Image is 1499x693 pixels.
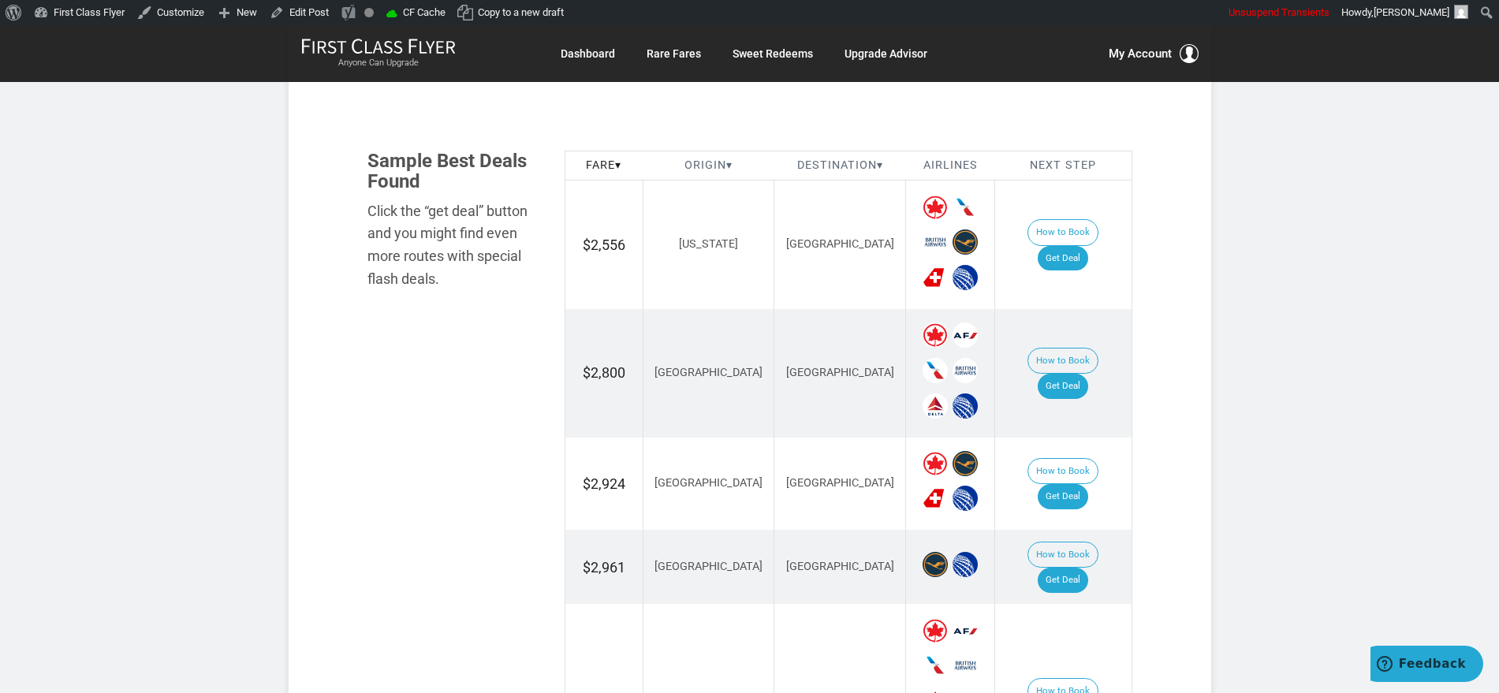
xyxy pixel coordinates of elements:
[1027,348,1098,374] button: How to Book
[923,322,948,348] span: Air Canada
[583,559,625,576] span: $2,961
[1229,6,1329,18] span: Unsuspend Transients
[583,475,625,492] span: $2,924
[953,195,978,220] span: American Airlines
[1374,6,1449,18] span: [PERSON_NAME]
[786,366,894,379] span: [GEOGRAPHIC_DATA]
[953,393,978,419] span: United
[1109,44,1172,63] span: My Account
[561,39,615,68] a: Dashboard
[845,39,927,68] a: Upgrade Advisor
[953,358,978,383] span: British Airways
[774,151,906,181] th: Destination
[654,560,763,573] span: [GEOGRAPHIC_DATA]
[565,151,643,181] th: Fare
[953,265,978,290] span: United
[786,476,894,490] span: [GEOGRAPHIC_DATA]
[583,237,625,253] span: $2,556
[301,58,456,69] small: Anyone Can Upgrade
[647,39,701,68] a: Rare Fares
[953,552,978,577] span: United
[583,364,625,381] span: $2,800
[906,151,995,181] th: Airlines
[923,552,948,577] span: Lufthansa
[367,200,541,291] div: Click the “get deal” button and you might find even more routes with special flash deals.
[953,653,978,678] span: British Airways
[923,486,948,511] span: Swiss
[301,38,456,69] a: First Class FlyerAnyone Can Upgrade
[654,366,763,379] span: [GEOGRAPHIC_DATA]
[643,151,774,181] th: Origin
[1038,568,1088,593] a: Get Deal
[733,39,813,68] a: Sweet Redeems
[923,195,948,220] span: Air Canada
[923,618,948,643] span: Air Canada
[995,151,1132,181] th: Next Step
[923,265,948,290] span: Swiss
[953,229,978,255] span: Lufthansa
[953,322,978,348] span: Air France
[654,476,763,490] span: [GEOGRAPHIC_DATA]
[923,451,948,476] span: Air Canada
[1027,458,1098,485] button: How to Book
[615,158,621,172] span: ▾
[1038,484,1088,509] a: Get Deal
[923,229,948,255] span: British Airways
[1109,44,1199,63] button: My Account
[786,560,894,573] span: [GEOGRAPHIC_DATA]
[1370,646,1483,685] iframe: Opens a widget where you can find more information
[367,151,541,192] h3: Sample Best Deals Found
[923,393,948,419] span: Delta Airlines
[1038,246,1088,271] a: Get Deal
[1027,542,1098,568] button: How to Book
[877,158,883,172] span: ▾
[923,653,948,678] span: American Airlines
[1027,219,1098,246] button: How to Book
[953,618,978,643] span: Air France
[726,158,733,172] span: ▾
[301,38,456,54] img: First Class Flyer
[1038,374,1088,399] a: Get Deal
[953,451,978,476] span: Lufthansa
[786,237,894,251] span: [GEOGRAPHIC_DATA]
[679,237,738,251] span: [US_STATE]
[923,358,948,383] span: American Airlines
[953,486,978,511] span: United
